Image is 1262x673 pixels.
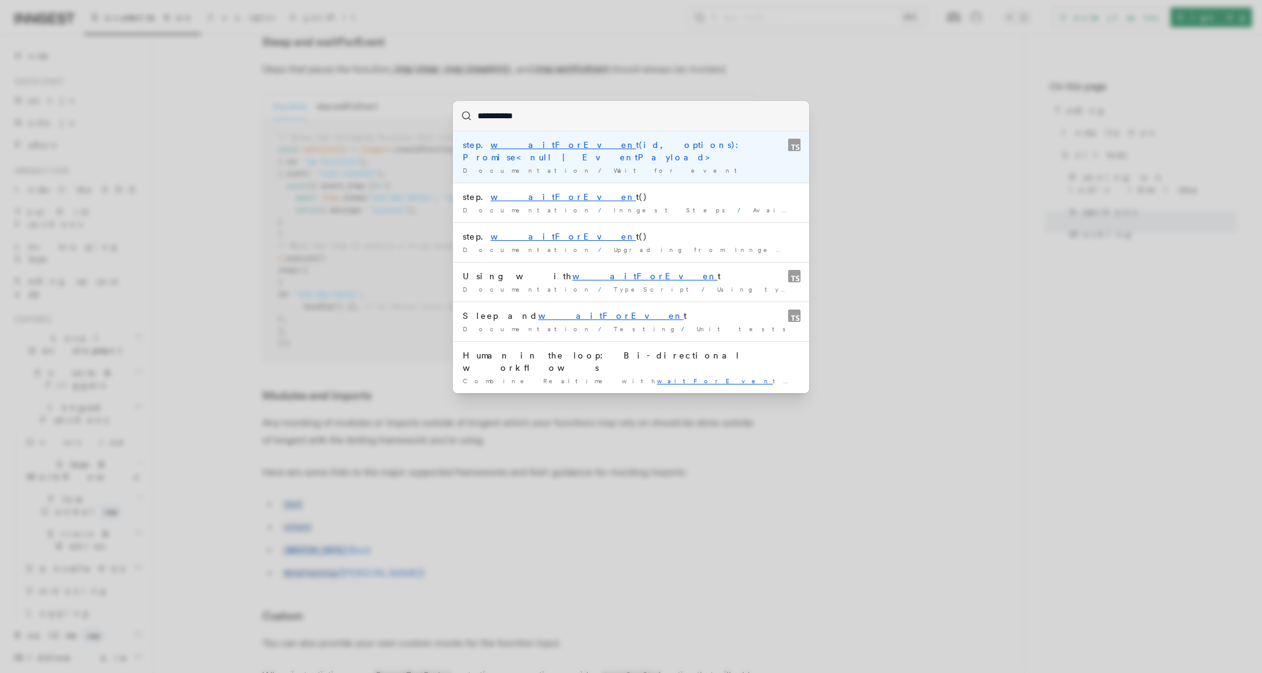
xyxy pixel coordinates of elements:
div: Sleep and t [463,310,799,322]
span: / [598,206,609,214]
span: Inngest Steps [614,206,732,214]
span: TypeScript [614,285,697,293]
span: / [598,167,609,174]
span: Upgrading from Inngest SDK v2 to v3 [614,246,932,253]
span: Documentation [463,325,593,332]
span: Unit tests [697,325,793,332]
span: Using types [717,285,809,293]
span: / [737,206,748,214]
span: / [681,325,692,332]
div: Human in the loop: Bi-directional workflows [463,349,799,374]
span: Documentation [463,285,593,293]
span: Documentation [463,206,593,214]
div: step. t(id, options): Promise<null | EventPayload> [463,139,799,163]
span: Wait for event [614,167,745,174]
span: / [598,246,609,253]
mark: waitForEven [657,377,773,384]
mark: waitForEven [491,140,636,150]
span: / [598,325,609,332]
mark: waitForEven [491,232,636,241]
span: Documentation [463,167,593,174]
span: / [598,285,609,293]
div: step. t() [463,230,799,243]
div: step. t() [463,191,799,203]
mark: waitForEven [538,311,684,321]
span: Documentation [463,246,593,253]
mark: waitForEven [491,192,636,202]
span: Available Step Methods [753,206,956,214]
div: Using with t [463,270,799,282]
div: Combine Realtime with t() to enable workflows that … [463,376,799,386]
span: Testing [614,325,676,332]
mark: waitForEven [572,271,718,281]
span: / [702,285,712,293]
